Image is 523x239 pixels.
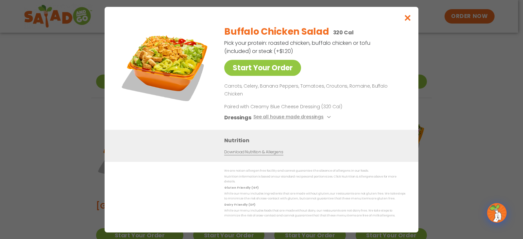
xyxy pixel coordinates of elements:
[224,113,251,121] h3: Dressings
[488,204,506,222] img: wpChatIcon
[224,60,301,76] a: Start Your Order
[397,7,418,29] button: Close modal
[224,39,371,55] p: Pick your protein: roasted chicken, buffalo chicken or tofu (included) or steak (+$1.20)
[333,28,354,37] p: 320 Cal
[224,174,405,184] p: Nutrition information is based on our standard recipes and portion sizes. Click Nutrition & Aller...
[224,168,405,173] p: We are not an allergen free facility and cannot guarantee the absence of allergens in our foods.
[253,113,333,121] button: See all house made dressings
[119,20,211,111] img: Featured product photo for Buffalo Chicken Salad
[224,202,255,206] strong: Dairy Friendly (DF)
[224,25,329,39] h2: Buffalo Chicken Salad
[224,208,405,218] p: While our menu includes foods that are made without dairy, our restaurants are not dairy free. We...
[224,136,409,144] h3: Nutrition
[224,185,258,189] strong: Gluten Friendly (GF)
[224,149,283,155] a: Download Nutrition & Allergens
[224,103,345,110] p: Paired with Creamy Blue Cheese Dressing (320 Cal)
[224,82,403,98] p: Carrots, Celery, Banana Peppers, Tomatoes, Croutons, Romaine, Buffalo Chicken
[224,191,405,201] p: While our menu includes ingredients that are made without gluten, our restaurants are not gluten ...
